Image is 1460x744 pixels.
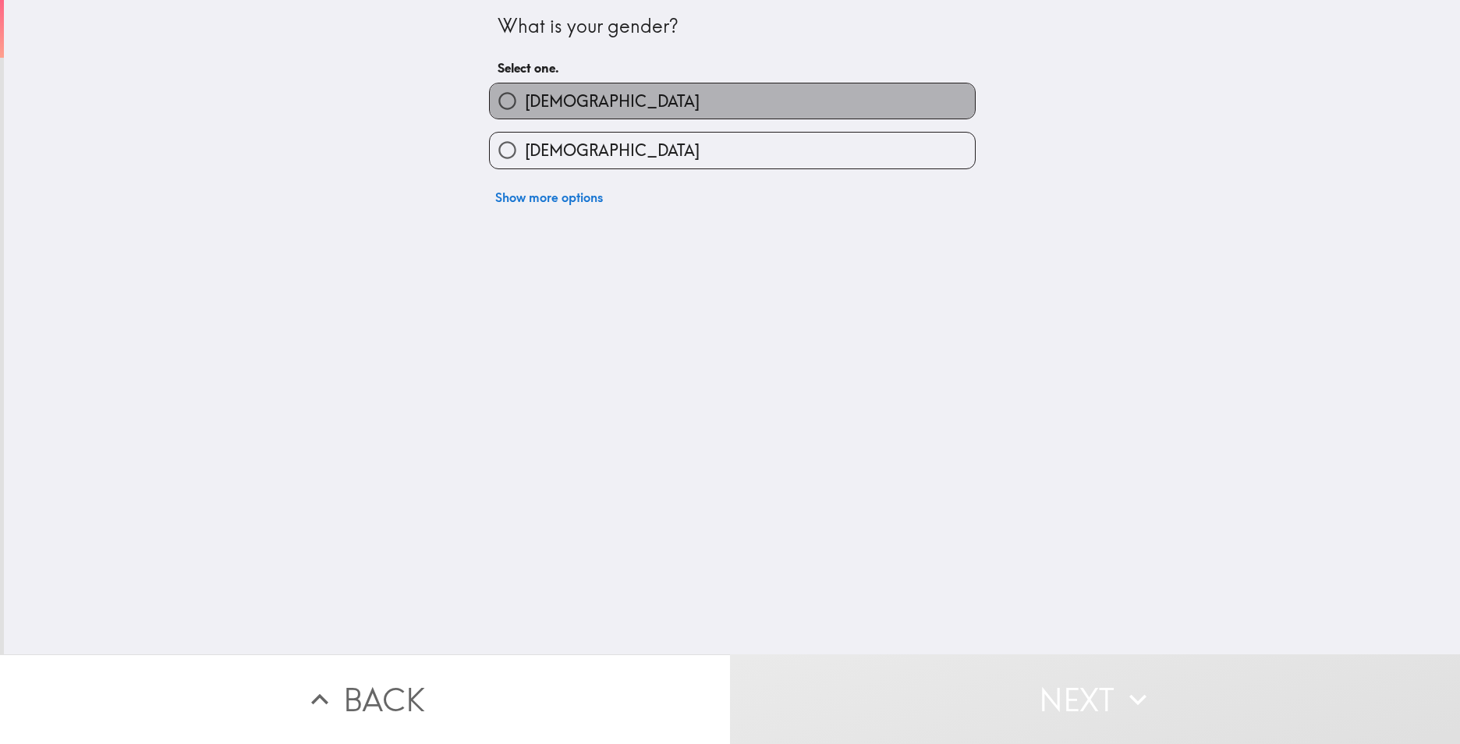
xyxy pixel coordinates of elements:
[490,133,975,168] button: [DEMOGRAPHIC_DATA]
[498,13,967,40] div: What is your gender?
[525,90,700,112] span: [DEMOGRAPHIC_DATA]
[489,182,609,213] button: Show more options
[490,83,975,119] button: [DEMOGRAPHIC_DATA]
[730,654,1460,744] button: Next
[498,59,967,76] h6: Select one.
[525,140,700,161] span: [DEMOGRAPHIC_DATA]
